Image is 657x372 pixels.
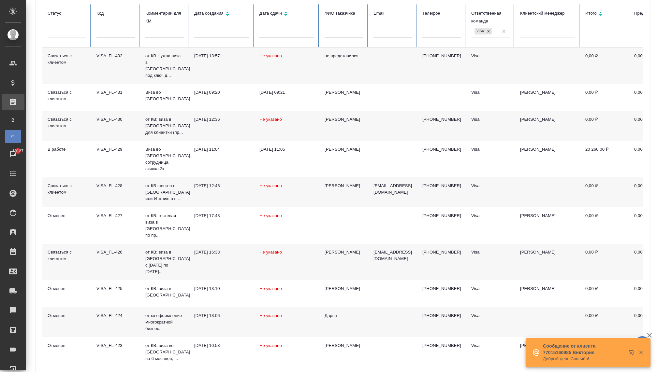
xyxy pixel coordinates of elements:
div: [PERSON_NAME] [325,249,363,255]
span: Не указано [259,343,282,348]
div: Связаться с клиентом [48,53,86,66]
div: Связаться с клиентом [48,89,86,102]
div: [DATE] 10:53 [194,342,249,349]
p: [PHONE_NUMBER] [422,53,461,59]
div: Visa [471,249,510,255]
button: Закрыть [634,350,648,355]
div: Связаться с клиентом [48,249,86,262]
div: Email [373,9,412,17]
div: [PERSON_NAME] [325,183,363,189]
td: [PERSON_NAME] [515,141,580,177]
div: Дарья [325,312,363,319]
p: [PHONE_NUMBER] [422,249,461,255]
span: Не указано [259,213,282,218]
p: [EMAIL_ADDRESS][DOMAIN_NAME] [373,249,412,262]
div: VISA_FL-423 [96,342,135,349]
td: [PERSON_NAME] [515,280,580,307]
div: VISA_FL-432 [96,53,135,59]
div: [DATE] 13:10 [194,285,249,292]
button: 🙏 [634,336,650,352]
p: от кв оформление многократной бизнес... [145,312,184,332]
div: VISA_FL-424 [96,312,135,319]
div: [DATE] 16:33 [194,249,249,255]
td: [PERSON_NAME] [515,207,580,244]
div: Связаться с клиентом [48,116,86,129]
p: [PHONE_NUMBER] [422,116,461,123]
a: Ф [5,130,21,143]
span: Не указано [259,250,282,255]
div: Visa [471,213,510,219]
p: [PHONE_NUMBER] [422,183,461,189]
div: Visa [471,342,510,349]
p: от КВ: гостевая виза в [GEOGRAPHIC_DATA] по пр... [145,213,184,239]
div: [PERSON_NAME] [325,285,363,292]
td: 0,00 ₽ [580,84,629,111]
div: VISA_FL-431 [96,89,135,96]
div: [PERSON_NAME] [325,342,363,349]
div: Visa [474,28,485,35]
div: VISA_FL-427 [96,213,135,219]
div: Статус [48,9,86,17]
button: Открыть в новой вкладке [625,346,640,362]
p: [PHONE_NUMBER] [422,213,461,219]
td: 20 260,00 ₽ [580,141,629,177]
p: от КВ: виза в [GEOGRAPHIC_DATA] с [DATE] по [DATE]... [145,249,184,275]
p: от КВ: виза в [GEOGRAPHIC_DATA] [145,285,184,298]
p: от КВ: виза в [GEOGRAPHIC_DATA] для клиентки (пр... [145,116,184,136]
div: VISA_FL-425 [96,285,135,292]
div: [DATE] 11:05 [259,146,314,153]
div: [DATE] 09:20 [194,89,249,96]
p: [EMAIL_ADDRESS][DOMAIN_NAME] [373,183,412,196]
span: Не указано [259,313,282,318]
div: [PERSON_NAME] [325,89,363,96]
span: Не указано [259,286,282,291]
div: Сортировка [259,9,314,19]
div: Отменен [48,312,86,319]
span: Не указано [259,53,282,58]
p: Виза во [GEOGRAPHIC_DATA] [145,89,184,102]
div: Visa [471,116,510,123]
span: В [8,117,18,123]
span: Не указано [259,183,282,188]
span: Ф [8,133,18,140]
div: VISA_FL-429 [96,146,135,153]
p: Добрый день Спасибо! [543,356,624,362]
a: 10127 [2,146,24,162]
td: 0,00 ₽ [580,177,629,207]
div: Отменен [48,342,86,349]
div: [DATE] 17:43 [194,213,249,219]
div: Visa [471,53,510,59]
div: [PERSON_NAME] [325,116,363,123]
p: [PHONE_NUMBER] [422,342,461,349]
div: [DATE] 11:04 [194,146,249,153]
div: не представился [325,53,363,59]
td: 0,00 ₽ [580,48,629,84]
div: VISA_FL-430 [96,116,135,123]
p: от КВ шенген в [GEOGRAPHIC_DATA] или Италию в н... [145,183,184,202]
div: Visa [471,146,510,153]
div: Сортировка [585,9,624,19]
div: Комментарии для КМ [145,9,184,25]
div: Отменен [48,213,86,219]
td: 0,00 ₽ [580,307,629,337]
td: 0,00 ₽ [580,207,629,244]
p: [PHONE_NUMBER] [422,312,461,319]
p: от КВ: виза во [GEOGRAPHIC_DATA] на 6 месяцев, ... [145,342,184,362]
td: [PERSON_NAME] [515,337,580,367]
span: Не указано [259,117,282,122]
div: Ответственная команда [471,9,510,25]
div: [DATE] 12:46 [194,183,249,189]
div: Связаться с клиентом [48,183,86,196]
td: [PERSON_NAME] [515,111,580,141]
div: Сортировка [194,9,249,19]
div: VISA_FL-428 [96,183,135,189]
span: 10127 [8,148,27,154]
a: В [5,114,21,127]
div: ФИО заказчика [325,9,363,17]
div: Visa [471,89,510,96]
div: [PERSON_NAME] [325,146,363,153]
div: Клиентский менеджер [520,9,575,17]
td: [PERSON_NAME] [515,244,580,280]
div: [DATE] 09:21 [259,89,314,96]
td: 0,00 ₽ [580,244,629,280]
